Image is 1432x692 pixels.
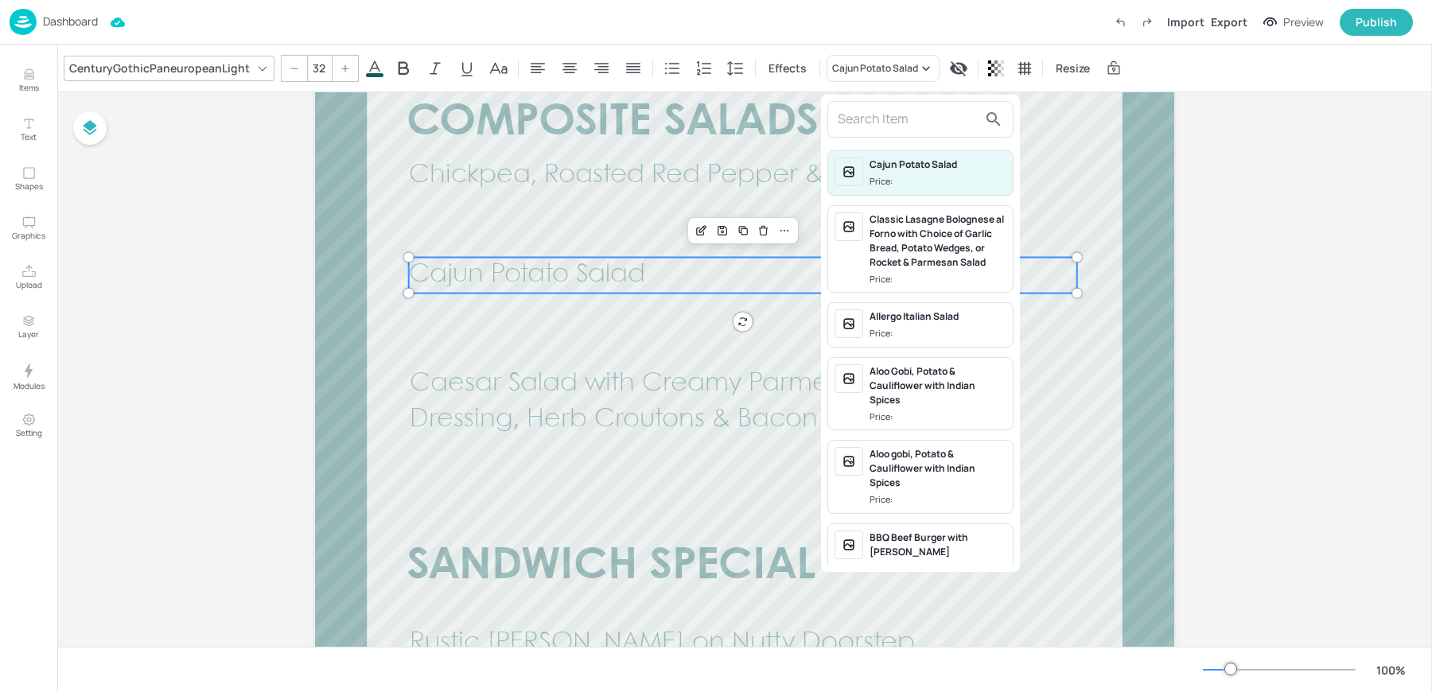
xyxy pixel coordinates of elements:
div: Aloo gobi, Potato & Cauliflower with Indian Spices [870,447,1006,490]
div: Allergo Italian Salad [870,309,1006,324]
div: BBQ Beef Burger with [PERSON_NAME] [870,531,1006,559]
input: Search Item [838,107,978,132]
div: Price: [870,273,896,286]
div: Price: [870,562,896,576]
div: Classic Lasagne Bolognese al Forno with Choice of Garlic Bread, Potato Wedges, or Rocket & Parmes... [870,212,1006,270]
div: Cajun Potato Salad [870,157,1006,172]
div: Price: [870,327,896,340]
div: Aloo Gobi, Potato & Cauliflower with Indian Spices [870,364,1006,407]
div: Price: [870,493,896,507]
div: Price: [870,175,896,189]
button: search [978,103,1010,135]
div: Price: [870,410,896,424]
